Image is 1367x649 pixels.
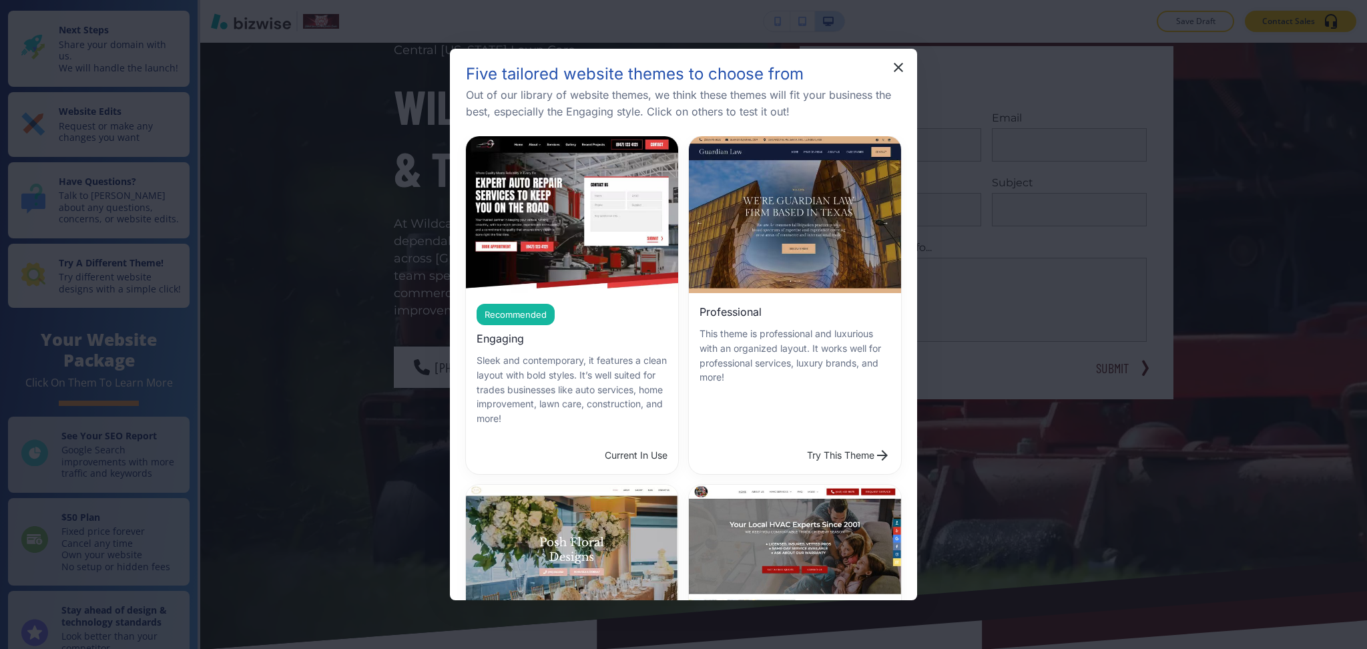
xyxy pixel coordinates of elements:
[466,65,804,84] h5: Five tailored website themes to choose from
[477,353,667,427] p: Sleek and contemporary, it features a clean layout with bold styles. It’s well suited for trades ...
[700,304,762,320] h6: Professional
[802,442,896,469] button: Professional ThemeProfessionalThis theme is professional and luxurious with an organized layout. ...
[477,331,524,347] h6: Engaging
[466,87,901,120] h6: Out of our library of website themes, we think these themes will fit your business the best, espe...
[477,308,555,322] span: Recommended
[700,327,890,385] p: This theme is professional and luxurious with an organized layout. It works well for professional...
